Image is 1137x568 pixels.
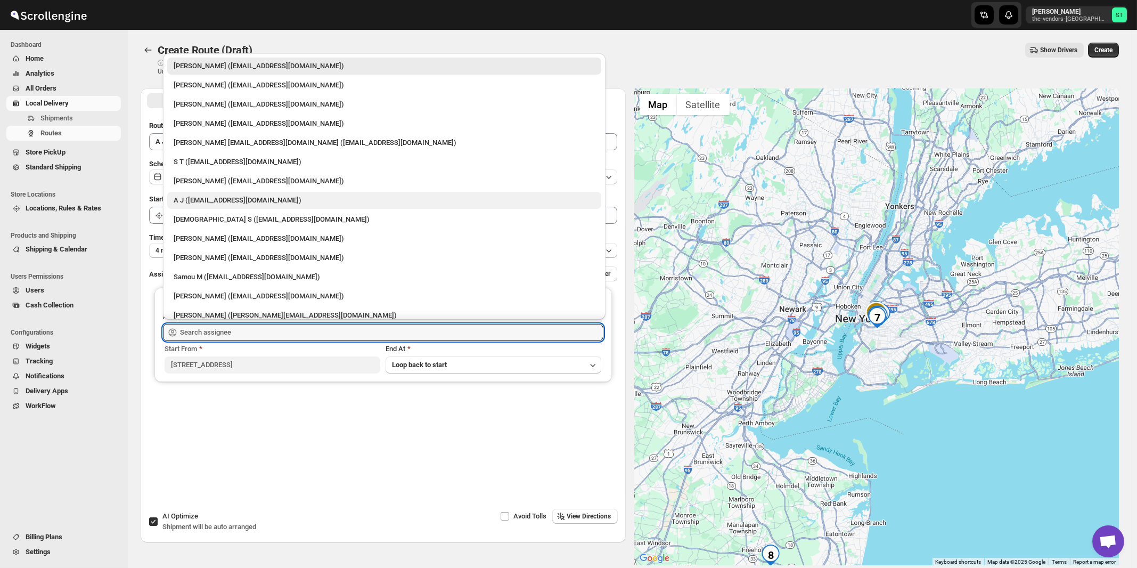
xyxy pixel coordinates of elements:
span: AI Optimize [162,512,198,520]
div: [PERSON_NAME] [EMAIL_ADDRESS][DOMAIN_NAME] ([EMAIL_ADDRESS][DOMAIN_NAME]) [174,137,595,148]
div: 2 [868,306,889,327]
span: Delivery Apps [26,387,68,395]
div: 8 [760,545,781,566]
a: Open this area in Google Maps (opens a new window) [637,551,672,565]
text: ST [1116,12,1123,19]
a: Report a map error [1073,559,1116,565]
span: Show Drivers [1040,46,1077,54]
div: 4 [871,304,892,325]
li: S T (simchyt@gmail.com) [163,151,606,171]
span: Settings [26,548,51,556]
button: Users [6,283,121,298]
span: View Directions [567,512,611,521]
a: Terms (opens in new tab) [1052,559,1067,565]
span: Widgets [26,342,50,350]
div: 7 [866,307,888,328]
button: Widgets [6,339,121,354]
span: Scheduled for [149,160,192,168]
span: Users Permissions [11,272,122,281]
img: Google [637,551,672,565]
span: Map data ©2025 Google [987,559,1045,565]
button: Notifications [6,369,121,384]
p: the-vendors-[GEOGRAPHIC_DATA] [1032,16,1108,22]
div: [PERSON_NAME] ([EMAIL_ADDRESS][DOMAIN_NAME]) [174,99,595,110]
button: Routes [141,43,156,58]
span: Create Route (Draft) [158,44,252,56]
button: Show street map [640,94,677,115]
span: Create [1094,46,1113,54]
div: End At [386,344,601,354]
span: Store PickUp [26,148,66,156]
li: Samou M (mechriislem@gmail.com) [163,266,606,286]
div: Samou M ([EMAIL_ADDRESS][DOMAIN_NAME]) [174,272,595,282]
span: Standard Shipping [26,163,81,171]
div: 1 [866,306,887,327]
button: Home [6,51,121,66]
button: Routes [6,126,121,141]
button: All Orders [6,81,121,96]
span: 4 minutes [156,246,184,255]
span: Assign to [149,270,178,278]
li: Isaac Lebowitz (isaac@thevendors.net) [163,305,606,324]
li: Zaki Bouteche (zakarya.bouteche@gmail.com) [163,286,606,305]
span: Avoid Tolls [514,512,547,520]
li: Simcha Trieger (office@thevendors.net) [163,58,606,75]
a: Open chat [1092,525,1124,557]
span: Shipping & Calendar [26,245,87,253]
span: Dashboard [11,40,122,49]
div: [PERSON_NAME] ([EMAIL_ADDRESS][DOMAIN_NAME]) [174,233,595,244]
button: Cash Collection [6,298,121,313]
span: Route Name [149,121,186,129]
span: Tracking [26,357,53,365]
div: [PERSON_NAME] ([EMAIL_ADDRESS][DOMAIN_NAME]) [174,253,595,263]
span: Locations, Rules & Rates [26,204,101,212]
button: Show Drivers [1025,43,1084,58]
button: Shipments [6,111,121,126]
span: Analytics [26,69,54,77]
span: Routes [40,129,62,137]
input: Search assignee [180,324,603,341]
span: Time Per Stop [149,233,192,241]
button: Settings [6,545,121,559]
li: Amit Bacchus (Amitbacchus90@icloud.com) [163,113,606,132]
div: S T ([EMAIL_ADDRESS][DOMAIN_NAME]) [174,157,595,167]
div: [PERSON_NAME] ([EMAIL_ADDRESS][DOMAIN_NAME]) [174,80,595,91]
span: Shipments [40,114,73,122]
span: All Orders [26,84,56,92]
li: Neil Sunilragnath22@Gmail.com (Sunilragnath22@Gmail.com) [163,132,606,151]
div: [PERSON_NAME] ([EMAIL_ADDRESS][DOMAIN_NAME]) [174,61,595,71]
span: Add More Driver [565,270,611,278]
span: Start Location (Warehouse) [149,195,233,203]
button: 4 minutes [149,243,617,258]
button: View Directions [552,509,618,524]
span: Shipment will be auto arranged [162,523,256,531]
span: Configurations [11,328,122,337]
button: [DATE]|[DATE] [149,169,617,184]
span: Notifications [26,372,64,380]
p: ⓘ Shipments can also be added from Shipments menu Unrouted tab [158,59,325,76]
div: [PERSON_NAME] ([EMAIL_ADDRESS][DOMAIN_NAME]) [174,118,595,129]
li: Tom Cruise (abhishek@digirex.io) [163,247,606,266]
button: Locations, Rules & Rates [6,201,121,216]
p: [PERSON_NAME] [1032,7,1108,16]
li: Milton N (Miltonnajera1993@gmail.com) [163,75,606,94]
div: [PERSON_NAME] ([EMAIL_ADDRESS][DOMAIN_NAME]) [174,291,595,302]
button: Show satellite imagery [677,94,730,115]
button: Delivery Apps [6,384,121,399]
span: Home [26,54,44,62]
span: Store Locations [11,190,122,199]
input: Eg: Bengaluru Route [149,133,617,150]
button: Keyboard shortcuts [935,558,981,566]
div: [DEMOGRAPHIC_DATA] S ([EMAIL_ADDRESS][DOMAIN_NAME]) [174,214,595,225]
button: Tracking [6,354,121,369]
img: ScrollEngine [9,2,88,28]
button: User menu [1026,6,1128,23]
span: Products and Shipping [11,231,122,240]
button: All Route Options [147,93,382,108]
span: Loop back to start [392,361,447,369]
button: Loop back to start [386,356,601,374]
button: WorkFlow [6,399,121,413]
div: [PERSON_NAME] ([PERSON_NAME][EMAIL_ADDRESS][DOMAIN_NAME]) [174,310,595,321]
span: Simcha Trieger [1112,7,1127,22]
div: [PERSON_NAME] ([EMAIL_ADDRESS][DOMAIN_NAME]) [174,176,595,186]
